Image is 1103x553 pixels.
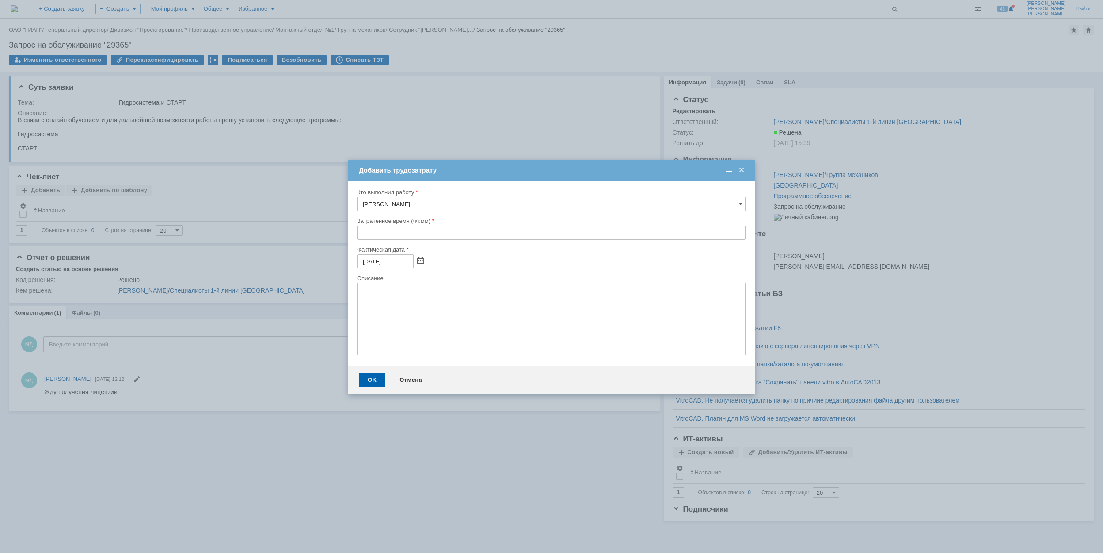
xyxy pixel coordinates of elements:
[357,247,744,252] div: Фактическая дата
[359,166,746,174] div: Добавить трудозатрату
[357,189,744,195] div: Кто выполнил работу
[357,275,744,281] div: Описание
[725,166,734,174] span: Свернуть (Ctrl + M)
[737,166,746,174] span: Закрыть
[357,218,744,224] div: Затраченное время (чч:мм)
